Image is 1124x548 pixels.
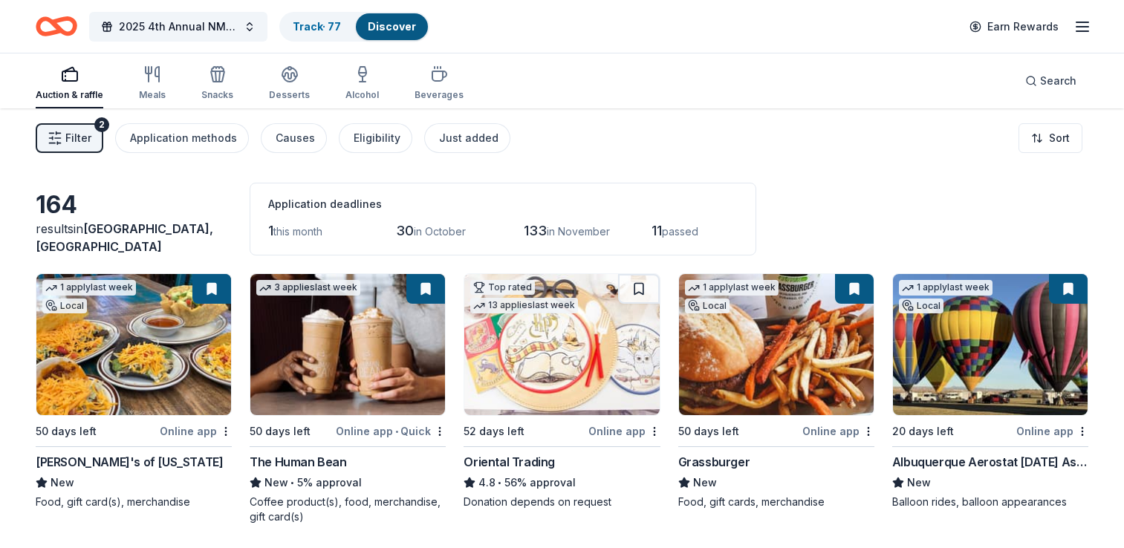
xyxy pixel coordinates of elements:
[498,477,502,489] span: •
[36,221,213,254] span: [GEOGRAPHIC_DATA], [GEOGRAPHIC_DATA]
[678,495,874,509] div: Food, gift cards, merchandise
[464,495,660,509] div: Donation depends on request
[415,89,464,101] div: Beverages
[250,474,446,492] div: 5% approval
[269,89,310,101] div: Desserts
[470,298,578,313] div: 13 applies last week
[291,477,295,489] span: •
[130,129,237,147] div: Application methods
[415,59,464,108] button: Beverages
[345,59,379,108] button: Alcohol
[893,274,1088,415] img: Image for Albuquerque Aerostat Ascension Association
[439,129,498,147] div: Just added
[395,425,398,437] span: •
[678,453,750,471] div: Grassburger
[470,280,535,295] div: Top rated
[250,453,346,471] div: The Human Bean
[899,280,993,296] div: 1 apply last week
[892,273,1088,509] a: Image for Albuquerque Aerostat Ascension Association 1 applylast weekLocal20 days leftOnline appA...
[652,223,662,238] span: 11
[36,59,103,108] button: Auction & raffle
[678,273,874,509] a: Image for Grassburger1 applylast weekLocal50 days leftOnline appGrassburgerNewFood, gift cards, m...
[264,474,288,492] span: New
[464,274,659,415] img: Image for Oriental Trading
[268,195,738,213] div: Application deadlines
[36,9,77,44] a: Home
[1013,66,1088,96] button: Search
[892,423,954,440] div: 20 days left
[201,89,233,101] div: Snacks
[36,495,232,509] div: Food, gift card(s), merchandise
[464,453,555,471] div: Oriental Trading
[250,274,445,415] img: Image for The Human Bean
[414,225,466,238] span: in October
[892,453,1088,471] div: Albuquerque Aerostat [DATE] Association
[42,299,87,313] div: Local
[276,129,315,147] div: Causes
[160,422,232,440] div: Online app
[685,299,730,313] div: Local
[464,423,524,440] div: 52 days left
[256,280,360,296] div: 3 applies last week
[65,129,91,147] span: Filter
[478,474,496,492] span: 4.8
[36,123,103,153] button: Filter2
[1019,123,1082,153] button: Sort
[293,20,341,33] a: Track· 77
[464,273,660,509] a: Image for Oriental TradingTop rated13 applieslast week52 days leftOnline appOriental Trading4.8•5...
[588,422,660,440] div: Online app
[250,273,446,524] a: Image for The Human Bean3 applieslast week50 days leftOnline app•QuickThe Human BeanNew•5% approv...
[279,12,429,42] button: Track· 77Discover
[339,123,412,153] button: Eligibility
[1040,72,1076,90] span: Search
[119,18,238,36] span: 2025 4th Annual NMAEYC Snowball Gala
[679,274,874,415] img: Image for Grassburger
[899,299,943,313] div: Local
[36,453,223,471] div: [PERSON_NAME]'s of [US_STATE]
[678,423,739,440] div: 50 days left
[36,89,103,101] div: Auction & raffle
[269,59,310,108] button: Desserts
[36,273,232,509] a: Image for Sadie's of New Mexico1 applylast weekLocal50 days leftOnline app[PERSON_NAME]'s of [US_...
[139,89,166,101] div: Meals
[51,474,74,492] span: New
[42,280,136,296] div: 1 apply last week
[524,223,547,238] span: 133
[424,123,510,153] button: Just added
[336,422,446,440] div: Online app Quick
[36,190,232,220] div: 164
[268,223,273,238] span: 1
[345,89,379,101] div: Alcohol
[139,59,166,108] button: Meals
[273,225,322,238] span: this month
[89,12,267,42] button: 2025 4th Annual NMAEYC Snowball Gala
[36,220,232,255] div: results
[94,117,109,132] div: 2
[662,225,698,238] span: passed
[36,274,231,415] img: Image for Sadie's of New Mexico
[354,129,400,147] div: Eligibility
[892,495,1088,509] div: Balloon rides, balloon appearances
[368,20,416,33] a: Discover
[802,422,874,440] div: Online app
[115,123,249,153] button: Application methods
[396,223,414,238] span: 30
[1049,129,1070,147] span: Sort
[201,59,233,108] button: Snacks
[907,474,931,492] span: New
[250,423,311,440] div: 50 days left
[464,474,660,492] div: 56% approval
[961,13,1068,40] a: Earn Rewards
[261,123,327,153] button: Causes
[36,221,213,254] span: in
[685,280,779,296] div: 1 apply last week
[1016,422,1088,440] div: Online app
[693,474,717,492] span: New
[36,423,97,440] div: 50 days left
[547,225,610,238] span: in November
[250,495,446,524] div: Coffee product(s), food, merchandise, gift card(s)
